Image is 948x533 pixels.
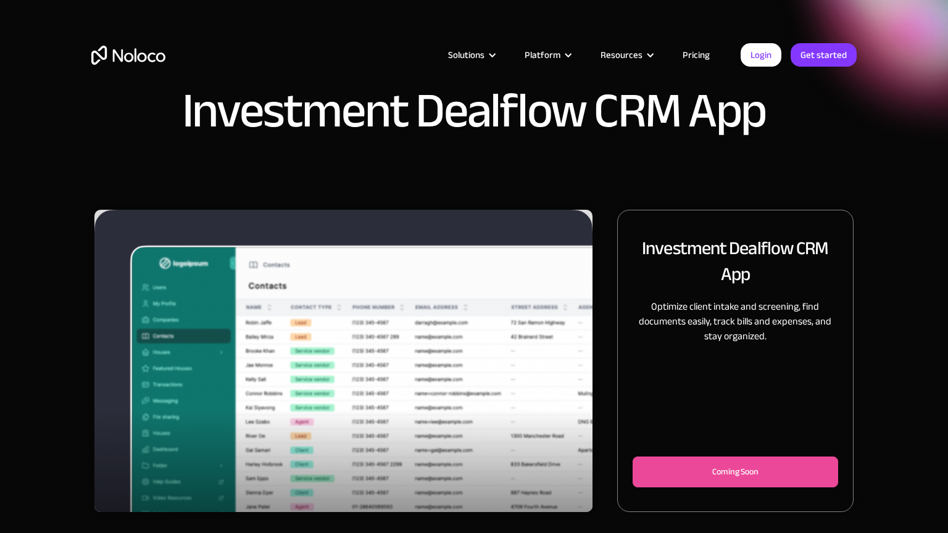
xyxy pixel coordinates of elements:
div: Coming Soon [653,465,818,479]
p: Optimize client intake and screening, find documents easily, track bills and expenses, and stay o... [633,299,838,344]
div: Platform [509,47,585,63]
p: ‍ [633,356,838,371]
div: Solutions [433,47,509,63]
h1: Investment Dealflow CRM App [182,86,767,136]
h2: Investment Dealflow CRM App [633,235,838,287]
a: Get started [791,43,857,67]
div: Solutions [448,47,484,63]
div: Platform [525,47,560,63]
div: carousel [94,210,592,512]
a: Pricing [667,47,725,63]
div: Resources [601,47,642,63]
div: 1 of 3 [94,210,592,512]
a: home [91,46,165,65]
a: Login [741,43,781,67]
div: Resources [585,47,667,63]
